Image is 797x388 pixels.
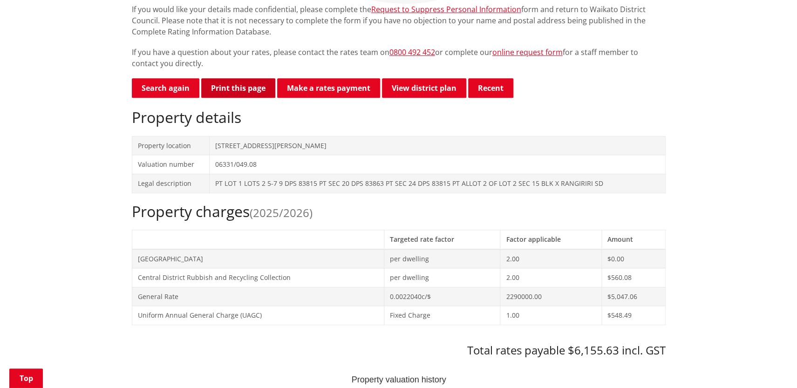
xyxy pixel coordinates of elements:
[500,268,602,287] td: 2.00
[492,47,563,57] a: online request form
[384,306,500,325] td: Fixed Charge
[384,230,500,249] th: Targeted rate factor
[210,174,665,193] td: PT LOT 1 LOTS 2 5-7 9 DPS 83815 PT SEC 20 DPS 83863 PT SEC 24 DPS 83815 PT ALLOT 2 OF LOT 2 SEC 1...
[384,249,500,268] td: per dwelling
[602,230,665,249] th: Amount
[754,349,788,382] iframe: Messenger Launcher
[500,230,602,249] th: Factor applicable
[602,287,665,306] td: $5,047.06
[382,78,466,98] a: View district plan
[132,136,210,155] td: Property location
[277,78,380,98] a: Make a rates payment
[132,155,210,174] td: Valuation number
[132,344,666,357] h3: Total rates payable $6,155.63 incl. GST
[132,203,666,220] h2: Property charges
[352,375,446,384] text: Property valuation history
[132,287,384,306] td: General Rate
[500,249,602,268] td: 2.00
[132,78,199,98] a: Search again
[384,287,500,306] td: 0.0022040c/$
[210,155,665,174] td: 06331/049.08
[389,47,435,57] a: 0800 492 452
[384,268,500,287] td: per dwelling
[132,268,384,287] td: Central District Rubbish and Recycling Collection
[602,268,665,287] td: $560.08
[468,78,513,98] button: Recent
[132,47,666,69] p: If you have a question about your rates, please contact the rates team on or complete our for a s...
[602,306,665,325] td: $548.49
[210,136,665,155] td: [STREET_ADDRESS][PERSON_NAME]
[132,306,384,325] td: Uniform Annual General Charge (UAGC)
[201,78,275,98] button: Print this page
[132,249,384,268] td: [GEOGRAPHIC_DATA]
[371,4,521,14] a: Request to Suppress Personal Information
[132,4,666,37] p: If you would like your details made confidential, please complete the form and return to Waikato ...
[132,109,666,126] h2: Property details
[9,368,43,388] a: Top
[250,205,313,220] span: (2025/2026)
[500,287,602,306] td: 2290000.00
[602,249,665,268] td: $0.00
[500,306,602,325] td: 1.00
[132,174,210,193] td: Legal description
